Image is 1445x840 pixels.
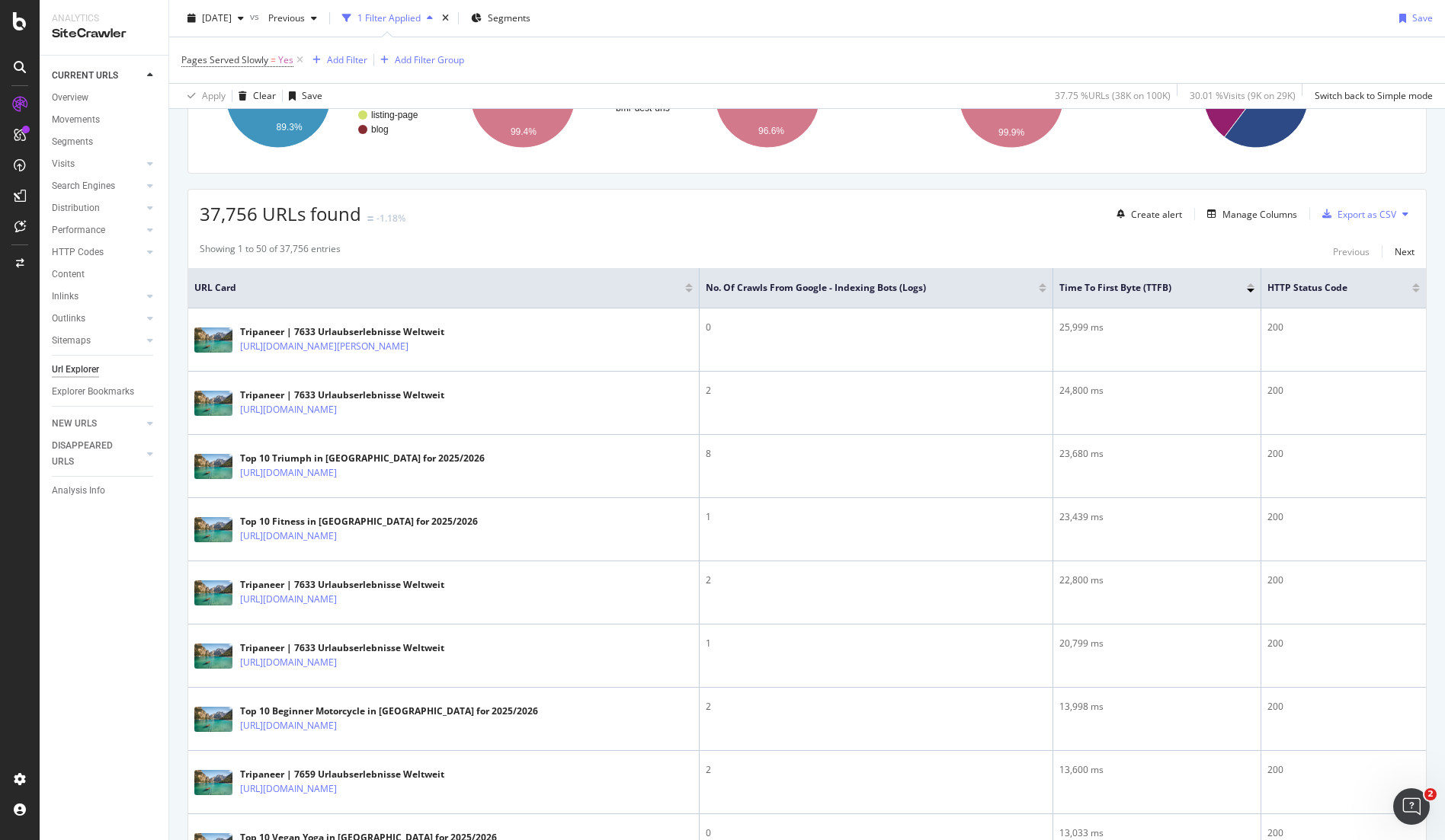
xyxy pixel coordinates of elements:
[1267,763,1420,777] div: 200
[194,517,232,542] img: main image
[240,339,409,354] a: [URL][DOMAIN_NAME][PERSON_NAME]
[511,126,537,137] text: 99.4%
[1059,447,1255,461] div: 23,680 ms
[706,321,1046,334] div: 0
[706,826,1046,840] div: 0
[52,244,143,260] a: HTTP Codes
[232,84,276,108] button: Clear
[52,416,97,432] div: NEW URLS
[52,384,134,400] div: Explorer Bookmarks
[194,327,232,353] img: main image
[1059,281,1225,295] span: Time To First Byte (TTFB)
[240,402,337,417] a: [URL][DOMAIN_NAME]
[194,770,232,795] img: main image
[1424,788,1437,800] span: 2
[271,53,276,66] span: =
[1267,573,1420,587] div: 200
[52,134,93,150] div: Segments
[52,134,158,150] a: Segments
[52,289,78,305] div: Inlinks
[277,122,303,133] text: 89.3%
[52,25,156,43] div: SiteCrawler
[52,112,100,128] div: Movements
[52,244,104,260] div: HTTP Codes
[240,641,444,655] div: Tripaneer | 7633 Urlaubserlebnisse Weltweit
[52,200,100,216] div: Distribution
[1267,826,1420,840] div: 200
[240,655,337,670] a: [URL][DOMAIN_NAME]
[194,707,232,732] img: main image
[1393,6,1433,30] button: Save
[194,391,232,416] img: main image
[302,89,322,102] div: Save
[200,29,437,161] div: A chart.
[52,289,143,305] a: Inlinks
[1222,208,1297,221] div: Manage Columns
[999,127,1025,138] text: 99.9%
[52,483,105,499] div: Analysis Info
[250,10,262,23] span: vs
[181,53,268,66] span: Pages Served Slowly
[52,222,105,238] div: Performance
[1059,763,1255,777] div: 13,600 ms
[240,465,337,481] a: [URL][DOMAIN_NAME]
[200,242,341,260] div: Showing 1 to 50 of 37,756 entries
[253,89,276,102] div: Clear
[52,483,158,499] a: Analysis Info
[1059,510,1255,524] div: 23,439 ms
[1267,281,1389,295] span: HTTP Status Code
[1201,205,1297,223] button: Manage Columns
[1059,384,1255,398] div: 24,800 ms
[240,325,475,339] div: Tripaneer | 7633 Urlaubserlebnisse Weltweit
[1333,242,1370,260] button: Previous
[52,222,143,238] a: Performance
[1316,202,1396,226] button: Export as CSV
[1395,242,1415,260] button: Next
[181,6,250,30] button: [DATE]
[616,103,670,113] text: bmr-dest-urls
[1333,245,1370,258] div: Previous
[1267,321,1420,334] div: 200
[181,84,226,108] button: Apply
[240,781,337,797] a: [URL][DOMAIN_NAME]
[706,510,1046,524] div: 1
[52,68,118,84] div: CURRENT URLS
[52,333,143,349] a: Sitemaps
[933,29,1170,161] div: A chart.
[1059,826,1255,840] div: 13,033 ms
[371,124,389,135] text: blog
[1110,202,1182,226] button: Create alert
[52,90,88,106] div: Overview
[52,416,143,432] a: NEW URLS
[52,90,158,106] a: Overview
[278,50,293,71] span: Yes
[706,700,1046,714] div: 2
[336,6,439,30] button: 1 Filter Applied
[52,333,91,349] div: Sitemaps
[1271,100,1297,110] text: 60.3%
[357,11,421,24] div: 1 Filter Applied
[1059,573,1255,587] div: 22,800 ms
[306,51,367,69] button: Add Filter
[1267,700,1420,714] div: 200
[1059,637,1255,650] div: 20,799 ms
[1309,84,1433,108] button: Switch back to Simple mode
[52,311,143,327] a: Outlinks
[202,89,226,102] div: Apply
[327,53,367,66] div: Add Filter
[52,12,156,25] div: Analytics
[439,11,452,26] div: times
[194,454,232,479] img: main image
[1190,89,1296,102] div: 30.01 % Visits ( 9K on 29K )
[240,529,337,544] a: [URL][DOMAIN_NAME]
[52,384,158,400] a: Explorer Bookmarks
[52,438,143,470] a: DISAPPEARED URLS
[376,212,405,225] div: -1.18%
[262,6,323,30] button: Previous
[52,156,75,172] div: Visits
[240,768,444,781] div: Tripaneer | 7659 Urlaubserlebnisse Weltweit
[1267,637,1420,650] div: 200
[52,267,85,283] div: Content
[1059,321,1255,334] div: 25,999 ms
[395,53,464,66] div: Add Filter Group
